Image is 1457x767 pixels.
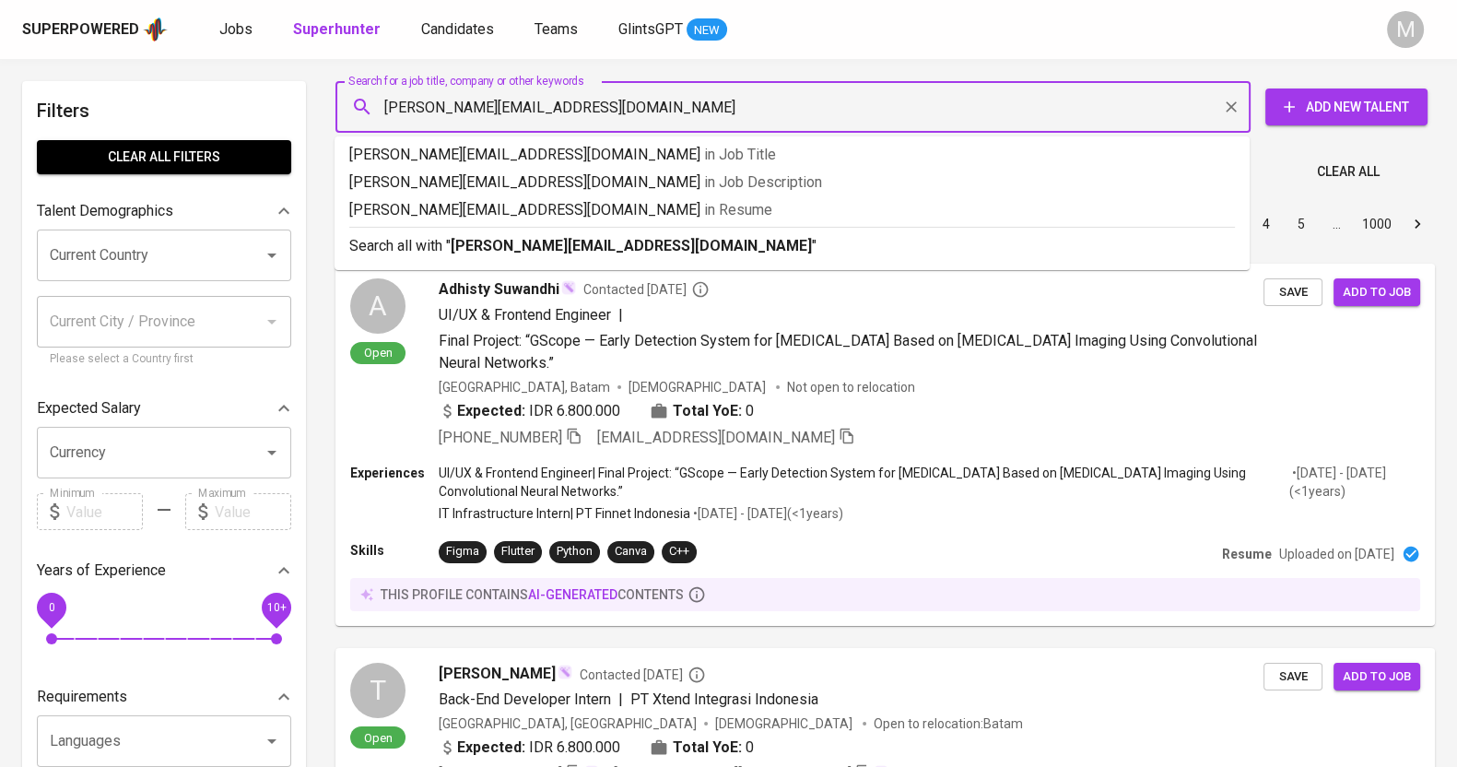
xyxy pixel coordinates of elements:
p: [PERSON_NAME][EMAIL_ADDRESS][DOMAIN_NAME] [349,171,1235,194]
span: Save [1273,667,1313,688]
button: Open [259,242,285,268]
div: Expected Salary [37,390,291,427]
img: app logo [143,16,168,43]
button: Clear All filters [37,140,291,174]
b: Superhunter [293,20,381,38]
p: Not open to relocation [787,378,915,396]
div: T [350,663,405,718]
span: [EMAIL_ADDRESS][DOMAIN_NAME] [597,429,835,446]
p: Requirements [37,686,127,708]
svg: By Batam recruiter [687,666,706,684]
p: • [DATE] - [DATE] ( <1 years ) [1289,464,1420,501]
p: [PERSON_NAME][EMAIL_ADDRESS][DOMAIN_NAME] [349,144,1235,166]
span: [PHONE_NUMBER] [439,429,562,446]
a: Superhunter [293,18,384,41]
div: IDR 6.800.000 [439,737,620,759]
span: GlintsGPT [618,20,683,38]
p: Years of Experience [37,560,166,582]
button: Open [259,728,285,754]
p: IT Infrastructure Intern | PT Finnet Indonesia [439,504,690,523]
div: Superpowered [22,19,139,41]
p: Resume [1222,545,1272,563]
div: Flutter [501,543,535,560]
div: Talent Demographics [37,193,291,230]
button: Go to page 4 [1251,209,1281,239]
div: A [350,278,405,334]
svg: By Batam recruiter [691,280,710,299]
span: in Job Description [704,173,822,191]
span: Teams [535,20,578,38]
span: Contacted [DATE] [580,666,706,684]
a: AOpenAdhisty SuwandhiContacted [DATE]UI/UX & Frontend Engineer|Final Project: “GScope — Early Det... [335,264,1435,626]
input: Value [215,493,291,530]
a: Jobs [219,18,256,41]
span: in Resume [704,201,772,218]
span: AI-generated [528,587,617,602]
b: [PERSON_NAME][EMAIL_ADDRESS][DOMAIN_NAME] [451,237,812,254]
a: Candidates [421,18,498,41]
span: Back-End Developer Intern [439,690,611,708]
a: Teams [535,18,582,41]
b: Expected: [457,737,525,759]
p: Talent Demographics [37,200,173,222]
div: Figma [446,543,479,560]
span: Clear All filters [52,146,276,169]
button: Go to next page [1403,209,1432,239]
span: Add to job [1343,667,1411,688]
img: magic_wand.svg [561,280,576,295]
div: Python [557,543,593,560]
span: 0 [746,400,754,422]
span: Contacted [DATE] [583,280,710,299]
span: | [618,689,623,711]
a: GlintsGPT NEW [618,18,727,41]
img: magic_wand.svg [558,665,572,679]
div: Requirements [37,678,291,715]
button: Add to job [1334,278,1420,307]
span: 0 [48,601,54,614]
span: UI/UX & Frontend Engineer [439,306,611,324]
span: Open [357,345,400,360]
p: Uploaded on [DATE] [1279,545,1394,563]
span: Final Project: “GScope — Early Detection System for [MEDICAL_DATA] Based on [MEDICAL_DATA] Imagin... [439,332,1257,372]
button: Save [1263,278,1322,307]
button: Clear All [1310,155,1387,189]
span: NEW [687,21,727,40]
span: [PERSON_NAME] [439,663,556,685]
span: Adhisty Suwandhi [439,278,559,301]
button: Add New Talent [1265,88,1428,125]
input: Value [66,493,143,530]
span: 0 [746,737,754,759]
button: Clear [1218,94,1244,120]
nav: pagination navigation [1109,209,1435,239]
b: Total YoE: [673,400,742,422]
span: Open [357,730,400,746]
div: IDR 6.800.000 [439,400,620,422]
h6: Filters [37,96,291,125]
button: Open [259,440,285,466]
p: UI/UX & Frontend Engineer | Final Project: “GScope — Early Detection System for [MEDICAL_DATA] Ba... [439,464,1289,501]
span: [DEMOGRAPHIC_DATA] [629,378,769,396]
span: Save [1273,282,1313,303]
b: Total YoE: [673,737,742,759]
div: [GEOGRAPHIC_DATA], [GEOGRAPHIC_DATA] [439,714,697,733]
span: in Job Title [704,146,776,163]
span: [DEMOGRAPHIC_DATA] [715,714,855,733]
span: Add to job [1343,282,1411,303]
p: Please select a Country first [50,350,278,369]
p: Skills [350,541,439,560]
p: • [DATE] - [DATE] ( <1 years ) [690,504,843,523]
b: Expected: [457,400,525,422]
button: Go to page 1000 [1357,209,1397,239]
p: [PERSON_NAME][EMAIL_ADDRESS][DOMAIN_NAME] [349,199,1235,221]
div: M [1387,11,1424,48]
span: PT Xtend Integrasi Indonesia [630,690,818,708]
div: … [1322,215,1351,233]
a: Superpoweredapp logo [22,16,168,43]
button: Add to job [1334,663,1420,691]
span: Jobs [219,20,253,38]
p: Open to relocation : Batam [874,714,1023,733]
span: Candidates [421,20,494,38]
p: Search all with " " [349,235,1235,257]
span: | [618,304,623,326]
div: Canva [615,543,647,560]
